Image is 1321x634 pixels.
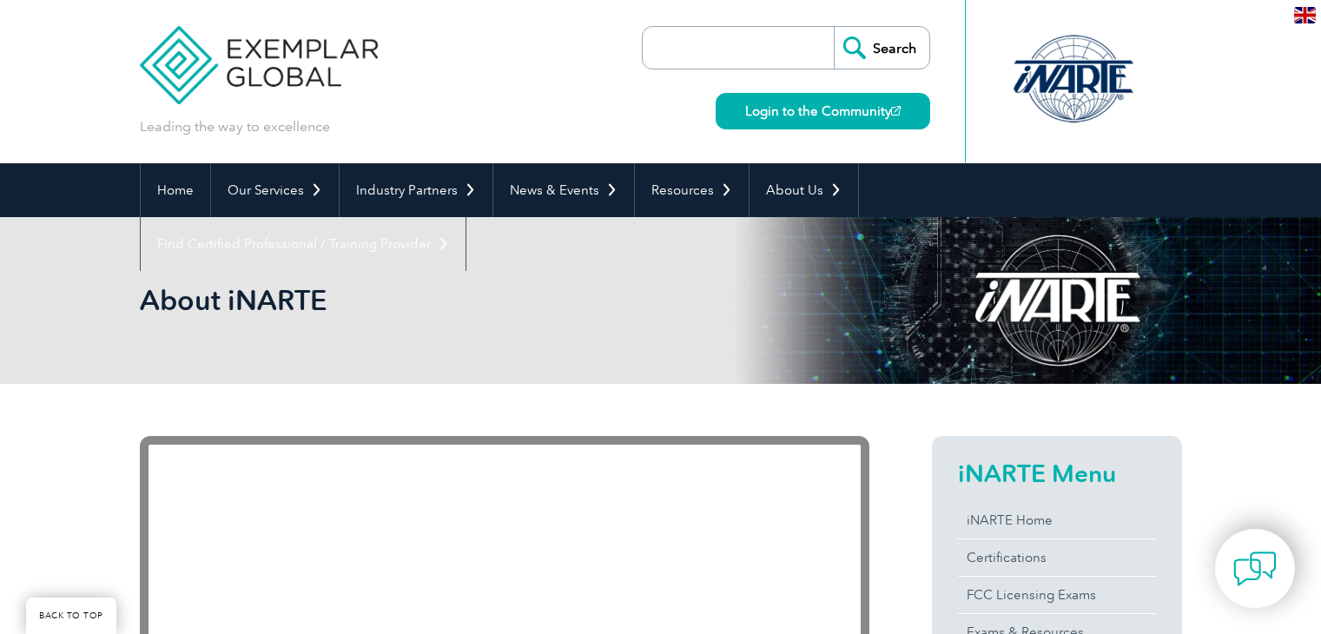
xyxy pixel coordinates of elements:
a: About Us [750,163,858,217]
a: BACK TO TOP [26,598,116,634]
a: Certifications [958,539,1156,576]
a: News & Events [493,163,634,217]
img: en [1294,7,1316,23]
a: Resources [635,163,749,217]
a: Home [141,163,210,217]
a: Find Certified Professional / Training Provider [141,217,466,271]
a: Login to the Community [716,93,930,129]
h2: About iNARTE [140,287,869,314]
h2: iNARTE Menu [958,459,1156,487]
p: Leading the way to excellence [140,117,330,136]
img: open_square.png [891,106,901,116]
a: Our Services [211,163,339,217]
a: iNARTE Home [958,502,1156,538]
a: Industry Partners [340,163,492,217]
input: Search [834,27,929,69]
img: contact-chat.png [1233,547,1277,591]
a: FCC Licensing Exams [958,577,1156,613]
